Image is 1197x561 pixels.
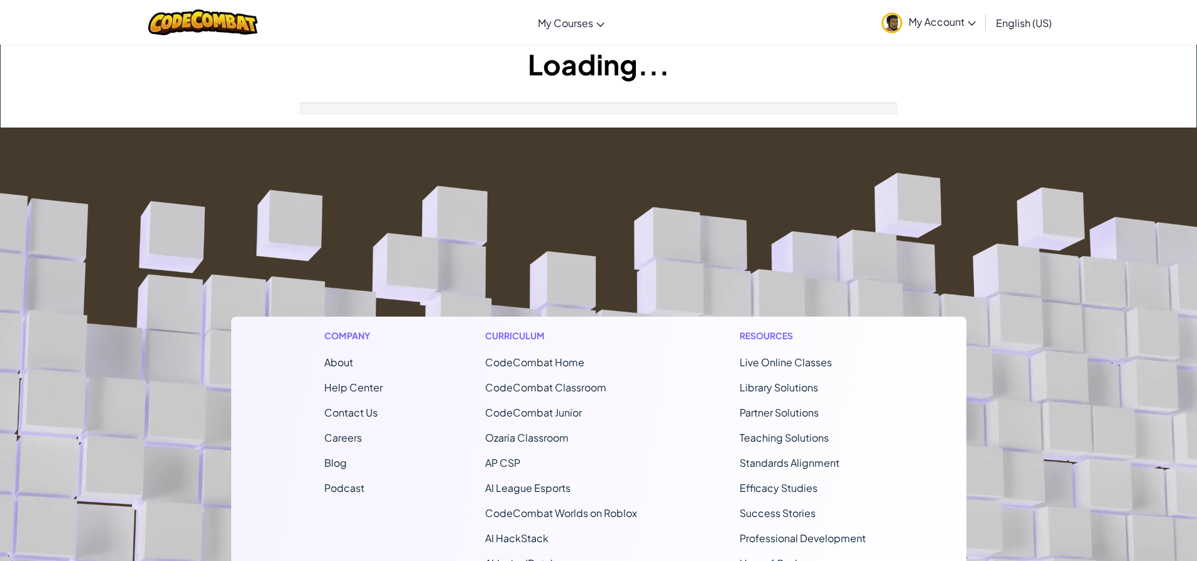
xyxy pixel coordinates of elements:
[740,406,819,419] a: Partner Solutions
[996,16,1052,30] span: English (US)
[485,381,606,394] a: CodeCombat Classroom
[324,381,383,394] a: Help Center
[740,381,818,394] a: Library Solutions
[875,3,982,42] a: My Account
[485,531,549,545] a: AI HackStack
[324,329,383,342] h1: Company
[740,506,816,520] a: Success Stories
[485,406,582,419] a: CodeCombat Junior
[740,356,832,369] a: Live Online Classes
[485,329,637,342] h1: Curriculum
[538,16,593,30] span: My Courses
[740,431,829,444] a: Teaching Solutions
[485,481,571,494] a: AI League Esports
[485,506,637,520] a: CodeCombat Worlds on Roblox
[740,481,817,494] a: Efficacy Studies
[990,6,1058,40] a: English (US)
[324,456,347,469] a: Blog
[882,13,902,33] img: avatar
[1,45,1196,84] h1: Loading...
[909,15,976,28] span: My Account
[324,356,353,369] a: About
[148,9,258,35] img: CodeCombat logo
[740,329,873,342] h1: Resources
[324,406,378,419] span: Contact Us
[485,356,584,369] span: CodeCombat Home
[485,456,520,469] a: AP CSP
[485,431,569,444] a: Ozaria Classroom
[324,431,362,444] a: Careers
[532,6,611,40] a: My Courses
[740,531,866,545] a: Professional Development
[740,456,839,469] a: Standards Alignment
[324,481,364,494] a: Podcast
